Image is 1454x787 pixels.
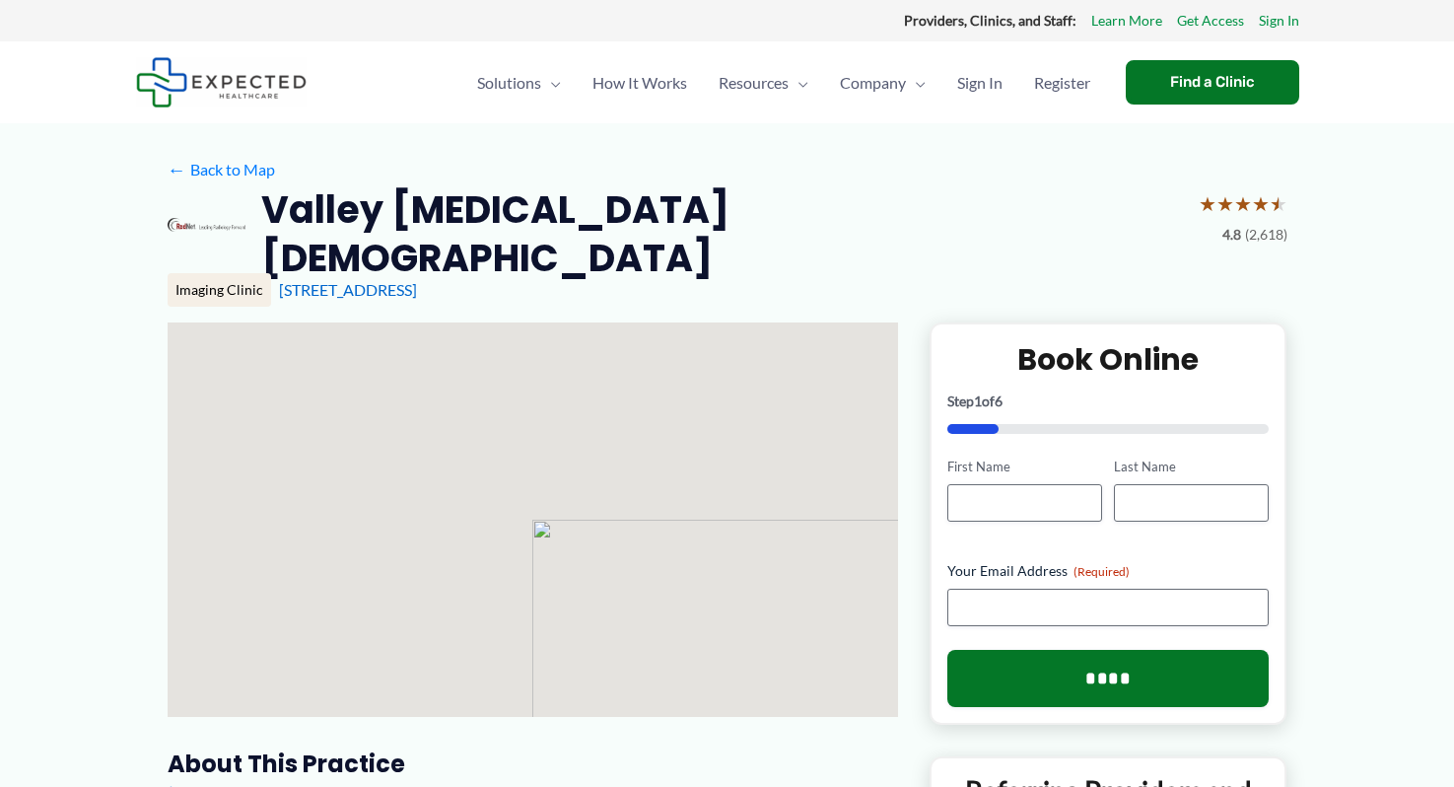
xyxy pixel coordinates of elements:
[947,394,1270,408] p: Step of
[168,155,275,184] a: ←Back to Map
[1073,564,1130,579] span: (Required)
[974,393,982,409] span: 1
[261,185,1183,283] h2: Valley [MEDICAL_DATA] [DEMOGRAPHIC_DATA]
[904,12,1076,29] strong: Providers, Clinics, and Staff:
[1018,48,1106,117] a: Register
[824,48,941,117] a: CompanyMenu Toggle
[461,48,577,117] a: SolutionsMenu Toggle
[1270,185,1287,222] span: ★
[947,458,1102,476] label: First Name
[957,48,1003,117] span: Sign In
[136,57,307,107] img: Expected Healthcare Logo - side, dark font, small
[461,48,1106,117] nav: Primary Site Navigation
[789,48,808,117] span: Menu Toggle
[1259,8,1299,34] a: Sign In
[1252,185,1270,222] span: ★
[703,48,824,117] a: ResourcesMenu Toggle
[1199,185,1216,222] span: ★
[477,48,541,117] span: Solutions
[947,340,1270,379] h2: Book Online
[1245,222,1287,248] span: (2,618)
[906,48,926,117] span: Menu Toggle
[168,749,898,779] h3: About this practice
[1222,222,1241,248] span: 4.8
[719,48,789,117] span: Resources
[1114,458,1269,476] label: Last Name
[941,48,1018,117] a: Sign In
[1177,8,1244,34] a: Get Access
[592,48,687,117] span: How It Works
[168,273,271,307] div: Imaging Clinic
[279,280,417,299] a: [STREET_ADDRESS]
[947,561,1270,581] label: Your Email Address
[1216,185,1234,222] span: ★
[1091,8,1162,34] a: Learn More
[168,160,186,179] span: ←
[1126,60,1299,105] a: Find a Clinic
[541,48,561,117] span: Menu Toggle
[577,48,703,117] a: How It Works
[1034,48,1090,117] span: Register
[840,48,906,117] span: Company
[1234,185,1252,222] span: ★
[995,393,1003,409] span: 6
